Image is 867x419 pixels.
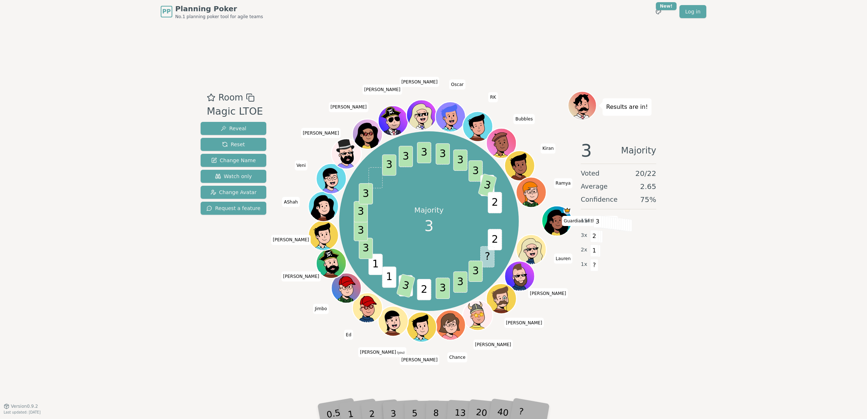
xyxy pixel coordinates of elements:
[271,235,311,245] span: Click to change your name
[481,246,495,267] span: ?
[4,410,41,414] span: Last updated: [DATE]
[488,192,502,213] span: 2
[581,168,600,178] span: Voted
[469,260,483,282] span: 3
[295,160,308,171] span: Click to change your name
[640,181,656,192] span: 2.65
[590,259,599,271] span: ?
[399,77,439,87] span: Click to change your name
[206,205,260,212] span: Request a feature
[640,194,656,205] span: 75 %
[329,102,369,112] span: Click to change your name
[581,260,587,268] span: 1 x
[417,142,431,164] span: 3
[621,142,656,159] span: Majority
[201,122,266,135] button: Reveal
[382,267,396,288] span: 1
[436,278,450,299] span: 3
[396,351,405,354] span: (you)
[358,347,406,357] span: Click to change your name
[590,245,599,257] span: 1
[379,307,407,336] button: Click to change your avatar
[362,85,402,95] span: Click to change your name
[528,288,568,299] span: Click to change your name
[581,246,587,254] span: 2 x
[218,91,243,104] span: Room
[221,125,246,132] span: Reveal
[656,2,677,10] div: New!
[4,403,38,409] button: Version0.9.2
[359,238,373,259] span: 3
[207,104,263,119] div: Magic LTOE
[399,355,439,365] span: Click to change your name
[593,215,602,228] span: 3
[424,215,433,237] span: 3
[554,178,573,189] span: Click to change your name
[382,155,396,176] span: 3
[210,189,257,196] span: Change Avatar
[581,231,587,239] span: 3 x
[354,201,368,222] span: 3
[488,229,502,250] span: 2
[473,340,513,350] span: Click to change your name
[562,216,618,226] span: Click to change your name
[514,114,535,124] span: Click to change your name
[449,79,465,90] span: Click to change your name
[162,7,170,16] span: PP
[201,154,266,167] button: Change Name
[282,197,300,207] span: Click to change your name
[201,138,266,151] button: Reset
[11,403,38,409] span: Version 0.9.2
[161,4,263,20] a: PPPlanning PokerNo.1 planning poker tool for agile teams
[504,318,544,328] span: Click to change your name
[606,102,648,112] p: Results are in!
[201,170,266,183] button: Watch only
[541,144,555,154] span: Click to change your name
[652,5,665,18] button: New!
[590,230,599,242] span: 2
[399,146,413,167] span: 3
[207,91,215,104] button: Add as favourite
[581,142,592,159] span: 3
[581,217,591,225] span: 15 x
[436,143,450,165] span: 3
[447,353,467,363] span: Click to change your name
[301,128,341,138] span: Click to change your name
[396,274,416,298] span: 3
[281,272,321,282] span: Click to change your name
[369,254,383,275] span: 1
[222,141,245,148] span: Reset
[564,207,571,214] span: Guardian of the Backlog is the host
[201,202,266,215] button: Request a feature
[635,168,656,178] span: 20 / 22
[414,205,444,215] p: Majority
[478,173,497,198] span: 3
[175,4,263,14] span: Planning Poker
[488,92,498,102] span: Click to change your name
[201,186,266,199] button: Change Avatar
[211,157,256,164] span: Change Name
[469,160,483,182] span: 3
[679,5,706,18] a: Log in
[359,183,373,205] span: 3
[581,194,617,205] span: Confidence
[344,330,353,340] span: Click to change your name
[554,254,572,264] span: Click to change your name
[453,271,468,293] span: 3
[453,149,468,171] span: 3
[215,173,252,180] span: Watch only
[354,220,368,241] span: 3
[581,181,608,192] span: Average
[417,279,431,300] span: 2
[175,14,263,20] span: No.1 planning poker tool for agile teams
[313,304,329,314] span: Click to change your name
